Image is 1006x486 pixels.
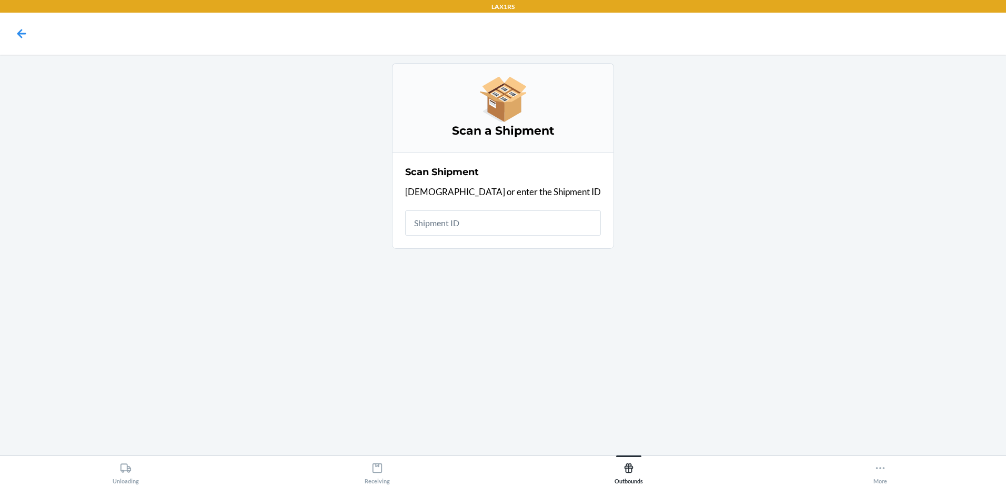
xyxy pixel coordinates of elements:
button: More [755,455,1006,484]
div: Receiving [365,458,390,484]
input: Shipment ID [405,210,601,236]
button: Receiving [252,455,503,484]
div: More [873,458,887,484]
p: [DEMOGRAPHIC_DATA] or enter the Shipment ID [405,185,601,199]
div: Outbounds [615,458,643,484]
h2: Scan Shipment [405,165,479,179]
h3: Scan a Shipment [405,123,601,139]
div: Unloading [113,458,139,484]
button: Outbounds [503,455,755,484]
p: LAX1RS [491,2,515,12]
